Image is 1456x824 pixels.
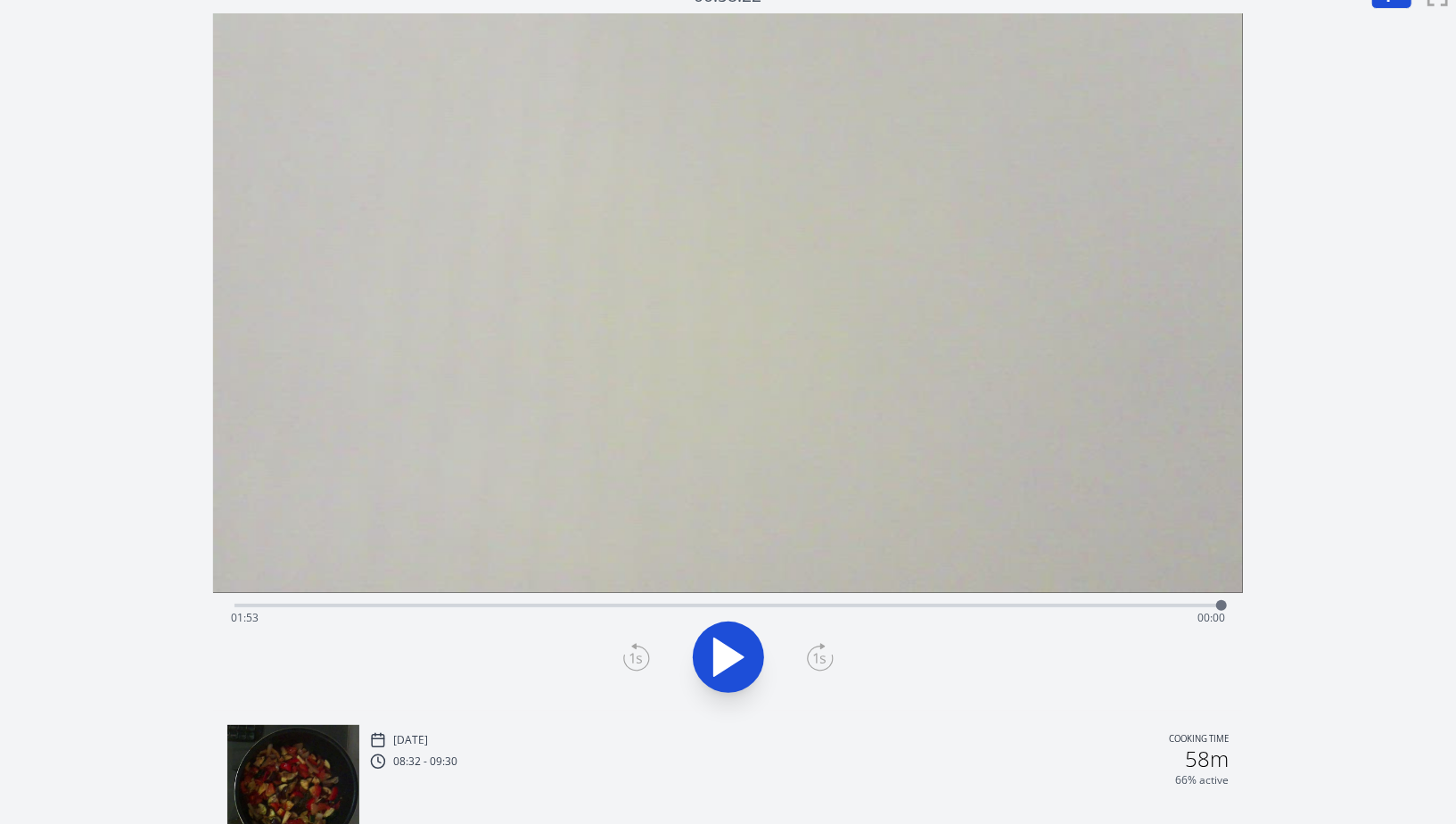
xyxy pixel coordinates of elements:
h2: 58m [1185,748,1229,770]
span: 01:53 [231,610,259,625]
p: [DATE] [393,733,428,747]
span: 00:00 [1197,610,1225,625]
p: Cooking time [1169,732,1229,748]
p: 08:32 - 09:30 [393,754,457,769]
p: 66% active [1175,773,1229,787]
